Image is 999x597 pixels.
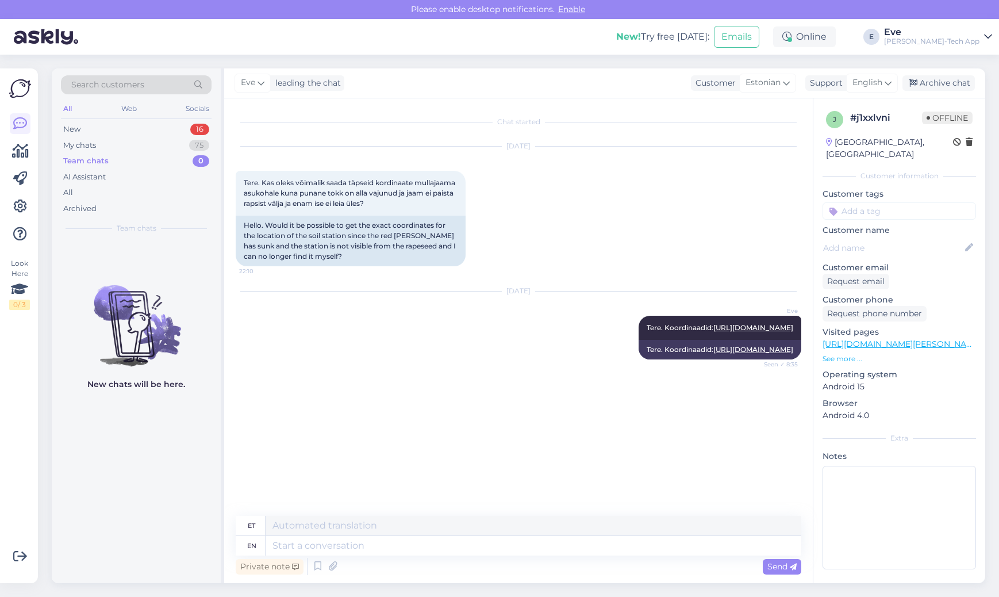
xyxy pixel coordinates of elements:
[823,410,976,422] p: Android 4.0
[833,115,836,124] span: j
[826,136,953,160] div: [GEOGRAPHIC_DATA], [GEOGRAPHIC_DATA]
[902,75,975,91] div: Archive chat
[236,141,801,151] div: [DATE]
[87,378,185,391] p: New chats will be here.
[555,4,589,14] span: Enable
[922,112,973,124] span: Offline
[823,188,976,200] p: Customer tags
[190,124,209,135] div: 16
[193,155,209,167] div: 0
[823,450,976,462] p: Notes
[236,559,303,575] div: Private note
[863,29,879,45] div: E
[63,187,73,198] div: All
[241,76,255,89] span: Eve
[247,536,256,556] div: en
[755,307,798,315] span: Eve
[647,323,793,332] span: Tere. Koordinaadid:
[767,561,797,572] span: Send
[884,28,979,37] div: Eve
[63,203,97,215] div: Archived
[189,140,209,151] div: 75
[823,294,976,306] p: Customer phone
[61,101,74,116] div: All
[71,79,144,91] span: Search customers
[823,262,976,274] p: Customer email
[117,223,156,234] span: Team chats
[271,77,341,89] div: leading the chat
[823,274,889,289] div: Request email
[63,140,96,151] div: My chats
[9,258,30,310] div: Look Here
[616,30,709,44] div: Try free [DATE]:
[52,265,221,368] img: No chats
[248,516,255,535] div: et
[63,124,80,135] div: New
[823,433,976,443] div: Extra
[183,101,212,116] div: Socials
[746,76,781,89] span: Estonian
[884,28,992,46] a: Eve[PERSON_NAME]-Tech App
[823,242,963,254] input: Add name
[236,286,801,296] div: [DATE]
[755,360,798,369] span: Seen ✓ 8:35
[691,77,736,89] div: Customer
[773,26,836,47] div: Online
[713,323,793,332] a: [URL][DOMAIN_NAME]
[616,31,641,42] b: New!
[850,111,922,125] div: # j1xxlvni
[236,216,466,266] div: Hello. Would it be possible to get the exact coordinates for the location of the soil station sin...
[63,171,106,183] div: AI Assistant
[639,340,801,359] div: Tere. Koordinaadid:
[236,117,801,127] div: Chat started
[714,26,759,48] button: Emails
[823,171,976,181] div: Customer information
[239,267,282,275] span: 22:10
[823,381,976,393] p: Android 15
[823,306,927,322] div: Request phone number
[244,178,457,208] span: Tere. Kas oleks võimalik saada täpseid kordinaate mullajaama asukohale kuna punane tokk on alla v...
[119,101,139,116] div: Web
[713,345,793,354] a: [URL][DOMAIN_NAME]
[9,300,30,310] div: 0 / 3
[823,326,976,338] p: Visited pages
[823,202,976,220] input: Add a tag
[884,37,979,46] div: [PERSON_NAME]-Tech App
[852,76,882,89] span: English
[823,339,981,349] a: [URL][DOMAIN_NAME][PERSON_NAME]
[823,397,976,410] p: Browser
[823,224,976,236] p: Customer name
[9,78,31,99] img: Askly Logo
[63,155,109,167] div: Team chats
[823,369,976,381] p: Operating system
[823,354,976,364] p: See more ...
[805,77,843,89] div: Support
